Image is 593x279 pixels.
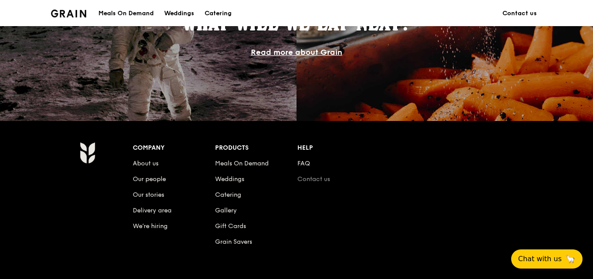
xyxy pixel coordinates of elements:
[164,0,194,27] div: Weddings
[80,142,95,164] img: Grain
[297,142,380,154] div: Help
[205,0,232,27] div: Catering
[133,142,215,154] div: Company
[133,160,158,167] a: About us
[297,160,310,167] a: FAQ
[133,191,164,198] a: Our stories
[215,175,244,183] a: Weddings
[518,254,562,264] span: Chat with us
[215,160,269,167] a: Meals On Demand
[215,142,297,154] div: Products
[133,175,166,183] a: Our people
[497,0,542,27] a: Contact us
[215,191,241,198] a: Catering
[159,0,199,27] a: Weddings
[98,0,154,27] div: Meals On Demand
[297,175,330,183] a: Contact us
[215,238,252,245] a: Grain Savers
[133,222,168,230] a: We’re hiring
[133,207,172,214] a: Delivery area
[215,222,246,230] a: Gift Cards
[565,254,576,264] span: 🦙
[215,207,237,214] a: Gallery
[251,47,342,57] a: Read more about Grain
[199,0,237,27] a: Catering
[511,249,583,269] button: Chat with us🦙
[51,10,86,17] img: Grain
